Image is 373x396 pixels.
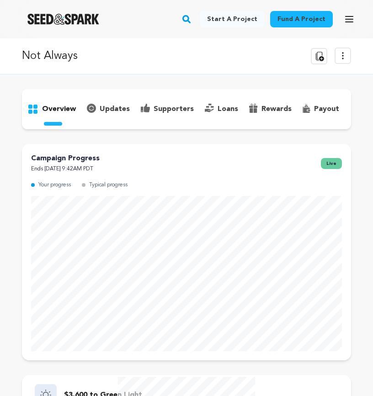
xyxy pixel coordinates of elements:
[261,104,292,115] p: rewards
[135,102,199,116] button: supporters
[89,180,128,190] p: Typical progress
[27,14,99,25] a: Seed&Spark Homepage
[321,158,342,169] span: live
[199,102,244,116] button: loans
[31,153,100,164] p: Campaign Progress
[27,14,99,25] img: Seed&Spark Logo Dark Mode
[31,164,100,174] p: Ends [DATE] 9:42AM PDT
[22,48,78,64] p: Not Always
[22,102,81,116] button: overview
[270,11,333,27] a: Fund a project
[218,104,238,115] p: loans
[38,180,71,190] p: Your progress
[244,102,297,116] button: rewards
[100,104,130,115] p: updates
[42,104,76,115] p: overview
[297,102,345,116] button: payout
[314,104,339,115] p: payout
[200,11,265,27] a: Start a project
[81,102,135,116] button: updates
[154,104,194,115] p: supporters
